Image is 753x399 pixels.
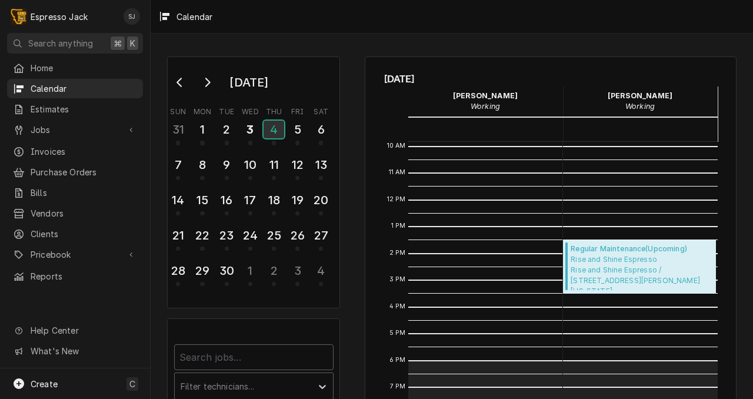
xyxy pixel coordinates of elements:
[195,73,219,92] button: Go to next month
[7,79,143,98] a: Calendar
[31,11,88,23] div: Espresso Jack
[625,102,655,111] em: Working
[7,162,143,182] a: Purchase Orders
[288,227,306,244] div: 26
[7,99,143,119] a: Estimates
[7,224,143,244] a: Clients
[384,141,409,151] span: 10 AM
[218,156,236,174] div: 9
[7,183,143,202] a: Bills
[168,73,192,92] button: Go to previous month
[265,156,283,174] div: 11
[169,191,187,209] div: 14
[387,302,409,311] span: 4 PM
[571,244,712,254] span: Regular Maintenance ( Upcoming )
[241,191,259,209] div: 17
[31,124,119,136] span: Jobs
[563,87,718,116] div: Samantha Janssen - Working
[169,262,187,280] div: 28
[571,254,712,290] span: Rise and Shine Espresso Rise and Shine Espresso / [STREET_ADDRESS][PERSON_NAME][US_STATE]
[28,37,93,49] span: Search anything
[31,270,137,282] span: Reports
[288,121,306,138] div: 5
[312,121,330,138] div: 6
[31,82,137,95] span: Calendar
[387,275,409,284] span: 3 PM
[130,37,135,49] span: K
[169,156,187,174] div: 7
[31,166,137,178] span: Purchase Orders
[129,378,135,390] span: C
[309,103,333,117] th: Saturday
[312,191,330,209] div: 20
[238,103,262,117] th: Wednesday
[11,8,27,25] div: E
[31,379,58,389] span: Create
[218,121,236,138] div: 2
[7,142,143,161] a: Invoices
[31,207,137,220] span: Vendors
[7,204,143,223] a: Vendors
[286,103,309,117] th: Friday
[387,355,409,365] span: 6 PM
[453,91,518,100] strong: [PERSON_NAME]
[31,145,137,158] span: Invoices
[174,344,334,370] input: Search jobs...
[7,341,143,361] a: Go to What's New
[218,227,236,244] div: 23
[471,102,500,111] em: Working
[31,248,119,261] span: Pricebook
[241,121,259,138] div: 3
[124,8,140,25] div: Samantha Janssen's Avatar
[190,103,215,117] th: Monday
[386,168,409,177] span: 11 AM
[193,227,211,244] div: 22
[31,62,137,74] span: Home
[288,191,306,209] div: 19
[563,240,717,294] div: Regular Maintenance(Upcoming)Rise and Shine EspressoRise and Shine Espresso / [STREET_ADDRESS][PE...
[218,262,236,280] div: 30
[312,262,330,280] div: 4
[7,33,143,54] button: Search anything⌘K
[114,37,122,49] span: ⌘
[384,195,409,204] span: 12 PM
[124,8,140,25] div: SJ
[7,267,143,286] a: Reports
[288,156,306,174] div: 12
[312,156,330,174] div: 13
[193,262,211,280] div: 29
[169,227,187,244] div: 21
[265,191,283,209] div: 18
[608,91,672,100] strong: [PERSON_NAME]
[215,103,238,117] th: Tuesday
[387,382,409,391] span: 7 PM
[288,262,306,280] div: 3
[225,72,272,92] div: [DATE]
[563,240,717,294] div: [Service] Regular Maintenance Rise and Shine Espresso Rise and Shine Espresso / 900 Shoup St, Sal...
[169,121,187,138] div: 31
[7,245,143,264] a: Go to Pricebook
[384,71,718,87] span: [DATE]
[167,56,340,308] div: Calendar Day Picker
[262,103,286,117] th: Thursday
[7,120,143,139] a: Go to Jobs
[7,321,143,340] a: Go to Help Center
[218,191,236,209] div: 16
[193,191,211,209] div: 15
[264,121,284,138] div: 4
[7,58,143,78] a: Home
[312,227,330,244] div: 27
[31,228,137,240] span: Clients
[388,221,409,231] span: 1 PM
[265,262,283,280] div: 2
[31,345,136,357] span: What's New
[193,156,211,174] div: 8
[31,187,137,199] span: Bills
[387,328,409,338] span: 5 PM
[408,87,563,116] div: Jack Kehoe - Working
[241,156,259,174] div: 10
[265,227,283,244] div: 25
[31,103,137,115] span: Estimates
[387,248,409,258] span: 2 PM
[241,227,259,244] div: 24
